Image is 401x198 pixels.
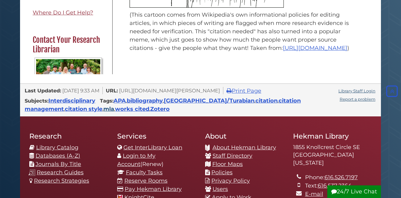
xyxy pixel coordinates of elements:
[211,169,233,176] a: Policies
[106,87,118,94] span: URL:
[25,97,301,112] a: citation management
[37,169,84,176] a: Research Guides
[117,152,196,168] li: (Renew)
[25,98,48,104] span: Subjects:
[36,144,78,151] a: Library Catalog
[33,9,93,16] span: Where Do I Get Help?
[213,144,276,151] a: About Hekman Library
[117,152,155,168] a: Login to My Account
[164,97,254,104] a: [GEOGRAPHIC_DATA]/Turabian
[212,161,243,168] a: Floor Maps
[123,144,182,151] a: Get InterLibrary Loan
[29,169,35,176] img: research-guides-icon-white_37x37.png
[226,88,232,94] i: Print Page
[62,87,99,94] span: [DATE] 9:33 AM
[114,97,126,104] a: APA
[29,132,108,140] h2: Research
[65,106,102,112] a: citation style
[325,174,358,181] a: 616.526.7197
[255,97,278,104] a: citation
[35,152,80,159] a: Databases (A-Z)
[29,6,108,20] a: Where Do I Get Help?
[318,182,352,189] a: 616.537.2364
[33,58,104,121] a: Profile Photo Hekman Library
[117,132,196,140] h2: Services
[115,106,149,112] a: works cited
[293,132,372,140] h2: Hekman Library
[126,169,163,176] a: Faculty Tasks
[103,106,114,112] a: mla
[226,87,261,94] a: Print Page
[211,177,250,184] a: Privacy Policy
[305,173,372,182] li: Phone:
[25,99,301,112] span: , , , , , , , ,
[35,58,102,108] img: Profile Photo
[34,177,89,184] a: Research Strategies
[293,143,372,167] address: 1855 Knollcrest Circle SE [GEOGRAPHIC_DATA][US_STATE]
[338,88,375,93] a: Library Staff Login
[340,97,375,102] a: Report a problem
[327,185,381,198] button: 24/7 Live Chat
[213,186,228,192] a: Users
[150,106,170,112] a: Zotero
[213,152,252,159] a: Staff Directory
[127,97,163,104] a: bibliography
[35,161,81,168] a: Journals By Title
[100,98,114,104] span: Tags:
[205,132,284,140] h2: About
[119,87,220,94] span: [URL][DOMAIN_NAME][PERSON_NAME]
[283,45,347,51] a: [URL][DOMAIN_NAME]
[124,177,167,184] a: Reserve Rooms
[30,35,107,55] h2: Contact Your Research Librarian
[125,186,182,192] a: Pay Hekman Library
[385,88,399,95] a: Back to Top
[305,182,372,190] li: Text:
[48,97,95,104] a: Interdisciplinary
[130,11,359,52] p: (This cartoon comes from Wikipedia's own informational policies for editing articles, in which pi...
[25,87,61,94] span: Last Updated:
